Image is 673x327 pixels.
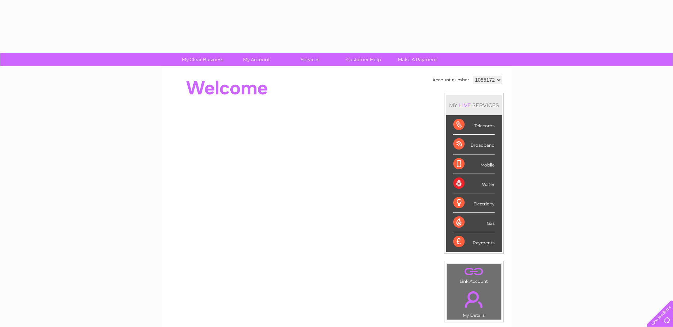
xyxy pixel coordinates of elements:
[453,115,495,135] div: Telecoms
[453,174,495,193] div: Water
[388,53,447,66] a: Make A Payment
[453,154,495,174] div: Mobile
[447,263,501,286] td: Link Account
[449,287,499,312] a: .
[453,193,495,213] div: Electricity
[449,265,499,278] a: .
[457,102,472,109] div: LIVE
[453,213,495,232] div: Gas
[453,135,495,154] div: Broadband
[431,74,471,86] td: Account number
[446,95,502,115] div: MY SERVICES
[281,53,339,66] a: Services
[227,53,285,66] a: My Account
[335,53,393,66] a: Customer Help
[453,232,495,251] div: Payments
[447,285,501,320] td: My Details
[173,53,232,66] a: My Clear Business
